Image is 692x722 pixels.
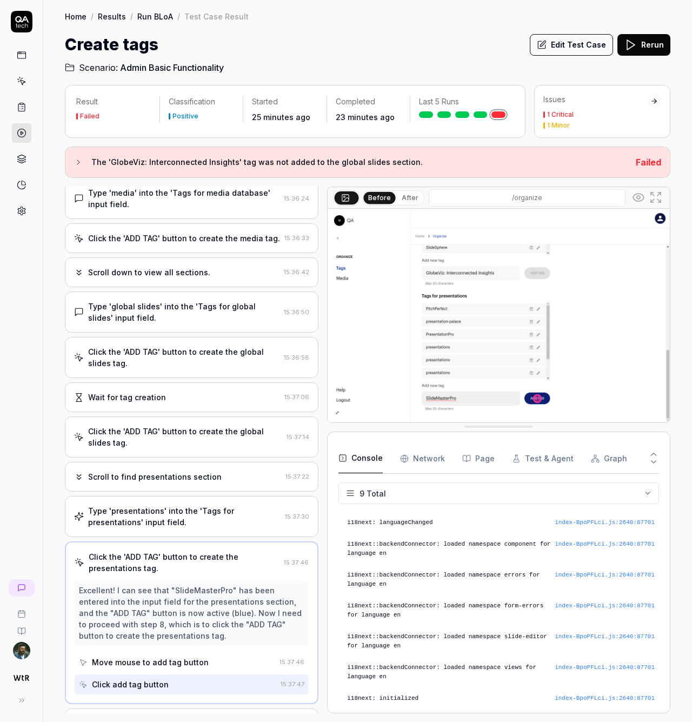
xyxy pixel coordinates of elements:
[98,11,126,22] a: Results
[284,234,309,242] time: 15:36:33
[284,393,309,401] time: 15:37:06
[512,443,574,474] button: Test & Agent
[91,156,627,169] h3: The 'GlobeViz: Interconnected Insights' tag was not added to the global slides section.
[4,601,38,618] a: Book a call with us
[88,267,210,278] div: Scroll down to view all sections.
[281,680,304,688] time: 15:37:47
[555,518,655,527] div: index-BpoPFLci.js : 2640 : 87701
[287,433,309,441] time: 15:37:14
[79,585,304,641] div: Excellent! I can see that "SlideMasterPro" has been entered into the input field for the presenta...
[555,601,655,611] div: index-BpoPFLci.js : 2640 : 87701
[92,657,209,668] div: Move mouse to add tag button
[328,209,670,422] img: Screenshot
[555,601,655,611] button: index-BpoPFLci.js:2640:87701
[347,571,655,588] pre: i18next::backendConnector: loaded namespace errors for language en
[91,11,94,22] div: /
[636,157,661,168] span: Failed
[347,663,655,681] pre: i18next::backendConnector: loaded namespace views for language en
[75,674,309,694] button: Click add tag button15:37:47
[284,559,309,566] time: 15:37:46
[555,540,655,549] button: index-BpoPFLci.js:2640:87701
[555,518,655,527] button: index-BpoPFLci.js:2640:87701
[547,111,574,118] div: 1 Critical
[547,122,570,129] div: 1 Minor
[169,96,234,107] p: Classification
[617,34,670,56] button: Rerun
[555,632,655,641] button: index-BpoPFLci.js:2640:87701
[543,94,647,105] div: Issues
[88,471,222,482] div: Scroll to find presentations section
[555,571,655,580] div: index-BpoPFLci.js : 2640 : 87701
[347,632,655,650] pre: i18next::backendConnector: loaded namespace slide-editor for language en
[555,663,655,672] button: index-BpoPFLci.js:2640:87701
[65,61,224,74] a: Scenario:Admin Basic Functionality
[364,191,396,203] button: Before
[285,473,309,480] time: 15:37:22
[88,505,281,528] div: Type 'presentations' into the 'Tags for presentations' input field.
[555,694,655,703] button: index-BpoPFLci.js:2640:87701
[88,346,280,369] div: Click the 'ADD TAG' button to create the global slides tag.
[530,34,613,56] button: Edit Test Case
[252,96,317,107] p: Started
[338,443,383,474] button: Console
[397,192,423,204] button: After
[4,618,38,635] a: Documentation
[88,301,280,323] div: Type 'global slides' into the 'Tags for global slides' input field.
[172,113,198,120] div: Positive
[419,96,505,107] p: Last 5 Runs
[184,11,249,22] div: Test Case Result
[555,571,655,580] button: index-BpoPFLci.js:2640:87701
[74,156,627,169] button: The 'GlobeViz: Interconnected Insights' tag was not added to the global slides section.
[92,679,169,690] div: Click add tag button
[88,187,280,210] div: Type 'media' into the 'Tags for media database' input field.
[137,11,173,22] a: Run BLoA
[284,268,309,276] time: 15:36:42
[12,668,31,687] img: Walk the Room Logo
[76,96,151,107] p: Result
[555,540,655,549] div: index-BpoPFLci.js : 2640 : 87701
[336,96,401,107] p: Completed
[280,658,304,666] time: 15:37:46
[591,443,627,474] button: Graph
[555,632,655,641] div: index-BpoPFLci.js : 2640 : 87701
[400,443,445,474] button: Network
[77,61,118,74] span: Scenario:
[284,195,309,202] time: 15:36:24
[284,354,309,361] time: 15:36:58
[252,112,310,122] time: 25 minutes ago
[462,443,495,474] button: Page
[120,61,224,74] span: Admin Basic Functionality
[630,189,647,206] button: Show all interative elements
[89,551,280,574] div: Click the 'ADD TAG' button to create the presentations tag.
[65,32,158,57] h1: Create tags
[347,694,655,703] pre: i18next: initialized
[285,513,309,520] time: 15:37:30
[555,663,655,672] div: index-BpoPFLci.js : 2640 : 87701
[88,392,166,403] div: Wait for tag creation
[284,308,309,316] time: 15:36:50
[130,11,133,22] div: /
[347,518,655,527] pre: i18next: languageChanged
[4,659,38,690] button: Walk the Room Logo
[177,11,180,22] div: /
[13,642,30,659] img: 75f6fef8-52cc-4fe8-8a00-cf9dc34b9be0.jpg
[88,233,280,244] div: Click the 'ADD TAG' button to create the media tag.
[65,11,86,22] a: Home
[9,579,35,597] a: New conversation
[336,112,395,122] time: 23 minutes ago
[347,540,655,558] pre: i18next::backendConnector: loaded namespace component for language en
[80,113,99,120] div: Failed
[88,426,282,448] div: Click the 'ADD TAG' button to create the global slides tag.
[647,189,664,206] button: Open in full screen
[75,652,309,672] button: Move mouse to add tag button15:37:46
[555,694,655,703] div: index-BpoPFLci.js : 2640 : 87701
[347,601,655,619] pre: i18next::backendConnector: loaded namespace form-errors for language en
